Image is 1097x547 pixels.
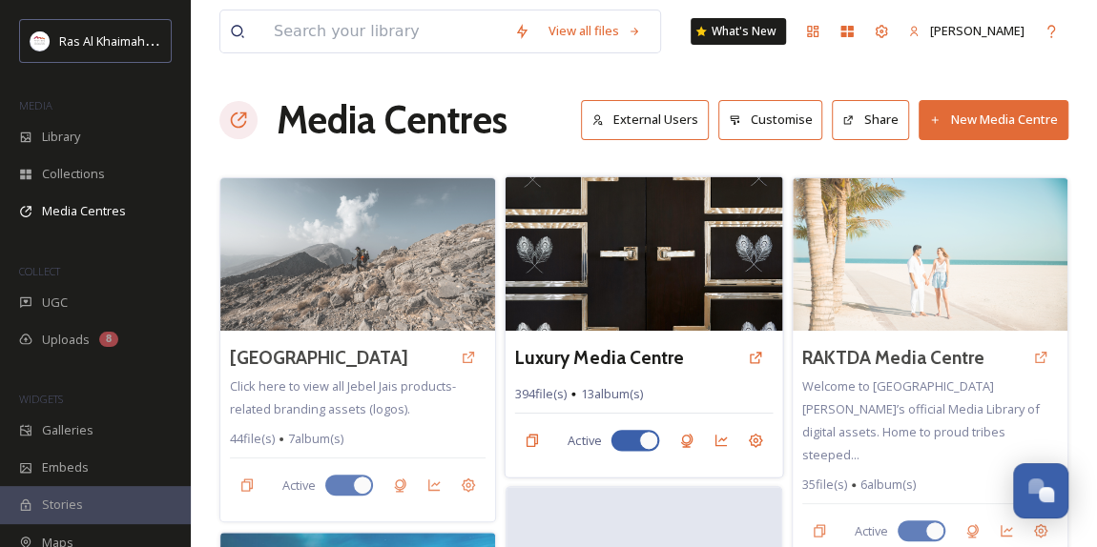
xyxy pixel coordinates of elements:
[42,294,68,312] span: UGC
[19,392,63,406] span: WIDGETS
[99,332,118,347] div: 8
[580,385,643,403] span: 13 album(s)
[919,100,1068,139] button: New Media Centre
[899,12,1034,50] a: [PERSON_NAME]
[802,377,1040,463] span: Welcome to [GEOGRAPHIC_DATA][PERSON_NAME]’s official Media Library of digital assets. Home to pro...
[515,344,685,372] a: Luxury Media Centre
[855,522,888,540] span: Active
[230,430,275,448] span: 44 file(s)
[718,100,833,139] a: Customise
[19,264,60,278] span: COLLECT
[802,344,984,372] a: RAKTDA Media Centre
[42,421,93,439] span: Galleries
[288,430,343,448] span: 7 album(s)
[718,100,823,139] button: Customise
[277,91,507,149] h1: Media Centres
[581,100,709,139] button: External Users
[506,176,783,331] img: 1466789D-0E3B-4511-ADE305DB35933287.jpg
[230,377,456,417] span: Click here to view all Jebel Jais products-related branding assets (logos).
[42,331,90,349] span: Uploads
[230,344,408,372] a: [GEOGRAPHIC_DATA]
[1013,463,1068,518] button: Open Chat
[264,10,505,52] input: Search your library
[691,18,786,45] a: What's New
[19,98,52,112] span: MEDIA
[568,432,601,450] span: Active
[42,496,83,514] span: Stories
[539,12,651,50] a: View all files
[581,100,718,139] a: External Users
[802,476,847,494] span: 35 file(s)
[930,22,1025,39] span: [PERSON_NAME]
[832,100,909,139] button: Share
[42,458,89,476] span: Embeds
[282,476,316,495] span: Active
[42,202,126,220] span: Media Centres
[793,178,1067,331] img: DP%20-%20Couple%20-%209.jpg
[42,128,80,146] span: Library
[220,178,495,331] img: 4A12772D-B6F2-4164-A582A31F39726F87.jpg
[31,31,50,51] img: Logo_RAKTDA_RGB-01.png
[59,31,329,50] span: Ras Al Khaimah Tourism Development Authority
[42,165,105,183] span: Collections
[860,476,916,494] span: 6 album(s)
[515,385,568,403] span: 394 file(s)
